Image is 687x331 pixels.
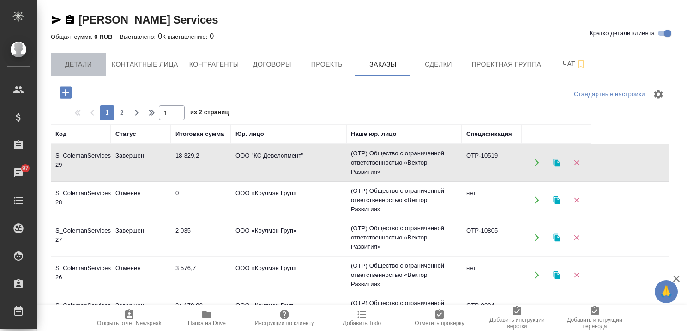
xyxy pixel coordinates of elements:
[547,303,566,322] button: Клонировать
[462,259,522,291] td: нет
[78,13,218,26] a: [PERSON_NAME] Services
[90,305,168,331] button: Открыть отчет Newspeak
[655,280,678,303] button: 🙏
[111,147,171,179] td: Завершен
[55,129,66,139] div: Код
[462,296,522,329] td: OTP-9094
[346,294,462,331] td: (OTP) Общество с ограниченной ответственностью «Вектор Развития»
[575,59,586,70] svg: Подписаться
[462,184,522,216] td: нет
[231,221,346,254] td: ООО «Коулмэн Груп»
[115,129,136,139] div: Статус
[567,266,586,285] button: Удалить
[590,29,655,38] span: Кратко детали клиента
[17,164,34,173] span: 97
[401,305,478,331] button: Отметить проверку
[112,59,178,70] span: Контактные лица
[190,107,229,120] span: из 2 страниц
[527,153,546,172] button: Открыть
[572,87,647,102] div: split button
[51,259,111,291] td: S_ColemanServices-26
[466,129,512,139] div: Спецификация
[361,59,405,70] span: Заказы
[255,320,314,326] span: Инструкции по клиенту
[171,184,231,216] td: 0
[231,184,346,216] td: ООО «Коулмэн Груп»
[567,303,586,322] button: Удалить
[567,153,586,172] button: Удалить
[346,182,462,219] td: (OTP) Общество с ограниченной ответственностью «Вектор Развития»
[171,147,231,179] td: 18 329,2
[120,33,158,40] p: Выставлено:
[111,184,171,216] td: Отменен
[171,221,231,254] td: 2 035
[552,58,597,70] span: Чат
[188,320,226,326] span: Папка на Drive
[189,59,239,70] span: Контрагенты
[111,296,171,329] td: Завершен
[484,317,550,330] span: Добавить инструкции верстки
[94,33,120,40] p: 0 RUB
[567,228,586,247] button: Удалить
[250,59,294,70] span: Договоры
[567,191,586,210] button: Удалить
[64,14,75,25] button: Скопировать ссылку
[527,191,546,210] button: Открыть
[346,219,462,256] td: (OTP) Общество с ограниченной ответственностью «Вектор Развития»
[171,259,231,291] td: 3 576,7
[346,257,462,294] td: (OTP) Общество с ограниченной ответственностью «Вектор Развития»
[305,59,350,70] span: Проекты
[175,129,224,139] div: Итоговая сумма
[162,33,210,40] p: К выставлению:
[556,305,633,331] button: Добавить инструкции перевода
[51,221,111,254] td: S_ColemanServices-27
[51,31,677,42] div: 0 0
[235,129,264,139] div: Юр. лицо
[343,320,381,326] span: Добавить Todo
[246,305,323,331] button: Инструкции по клиенту
[51,33,94,40] p: Общая сумма
[547,266,566,285] button: Клонировать
[478,305,556,331] button: Добавить инструкции верстки
[114,108,129,117] span: 2
[462,147,522,179] td: OTP-10519
[547,153,566,172] button: Клонировать
[547,228,566,247] button: Клонировать
[323,305,401,331] button: Добавить Todo
[53,83,78,102] button: Добавить проект
[51,147,111,179] td: S_ColemanServices-29
[231,296,346,329] td: ООО «Коулмэн Груп»
[51,296,111,329] td: S_ColemanServices-25
[415,320,464,326] span: Отметить проверку
[51,184,111,216] td: S_ColemanServices-28
[171,296,231,329] td: 24 179,09
[527,303,546,322] button: Открыть
[51,14,62,25] button: Скопировать ссылку для ЯМессенджера
[527,266,546,285] button: Открыть
[97,320,162,326] span: Открыть отчет Newspeak
[527,228,546,247] button: Открыть
[647,83,669,105] span: Настроить таблицу
[231,147,346,179] td: ООО "КС Девелопмент"
[416,59,460,70] span: Сделки
[658,282,674,301] span: 🙏
[111,259,171,291] td: Отменен
[346,144,462,181] td: (OTP) Общество с ограниченной ответственностью «Вектор Развития»
[462,221,522,254] td: OTP-10805
[56,59,101,70] span: Детали
[547,191,566,210] button: Клонировать
[471,59,541,70] span: Проектная группа
[561,317,628,330] span: Добавить инструкции перевода
[111,221,171,254] td: Завершен
[114,105,129,120] button: 2
[2,161,35,184] a: 97
[168,305,246,331] button: Папка на Drive
[231,259,346,291] td: ООО «Коулмэн Груп»
[351,129,397,139] div: Наше юр. лицо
